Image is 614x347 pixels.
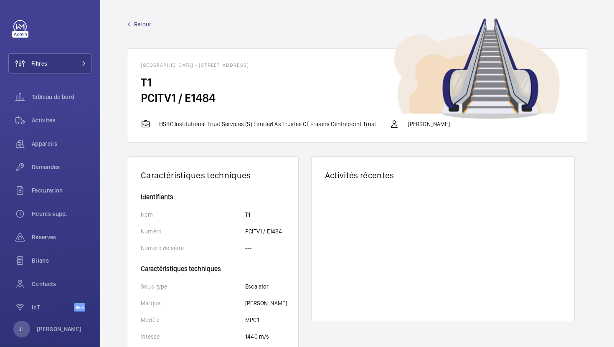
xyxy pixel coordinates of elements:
[134,20,151,28] span: Retour
[32,280,92,288] span: Contacts
[245,227,282,236] p: PCITV1 / E1484
[31,59,47,68] span: Filtres
[141,210,245,219] p: Nom
[245,316,259,324] p: MPC1
[394,18,560,119] img: device image
[37,325,82,333] p: [PERSON_NAME]
[32,116,92,124] span: Activités
[141,299,245,307] p: Marque
[32,256,92,265] span: Bilans
[32,139,92,148] span: Appareils
[32,303,74,312] span: IoT
[245,244,252,252] p: ---
[141,170,285,180] h1: Caractéristiques techniques
[141,62,573,68] h1: [GEOGRAPHIC_DATA] - [STREET_ADDRESS]
[325,170,561,180] h2: Activités récentes
[141,244,245,252] p: Numéro de série
[141,90,573,106] h2: PCITV1 / E1484
[141,194,285,200] h4: Identifiants
[245,332,269,341] p: 1440 m/s
[32,186,92,195] span: Facturation
[19,325,24,333] p: JL
[245,282,269,291] p: Escalator
[141,261,285,272] h4: Caractéristiques techniques
[32,93,92,101] span: Tableau de bord
[32,210,92,218] span: Heures supp.
[245,210,250,219] p: T1
[141,227,245,236] p: Numéro
[141,316,245,324] p: Modèle
[32,163,92,171] span: Demandes
[141,282,245,291] p: Sous-type
[8,53,92,73] button: Filtres
[141,75,573,90] h2: T1
[159,120,376,128] p: HSBC Institutional Trust Services (S) Limited As Trustee Of Frasers Centrepoint Trust
[408,120,449,128] p: [PERSON_NAME]
[141,332,245,341] p: Vitesse
[245,299,287,307] p: [PERSON_NAME]
[32,233,92,241] span: Réserves
[74,303,85,312] span: Beta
